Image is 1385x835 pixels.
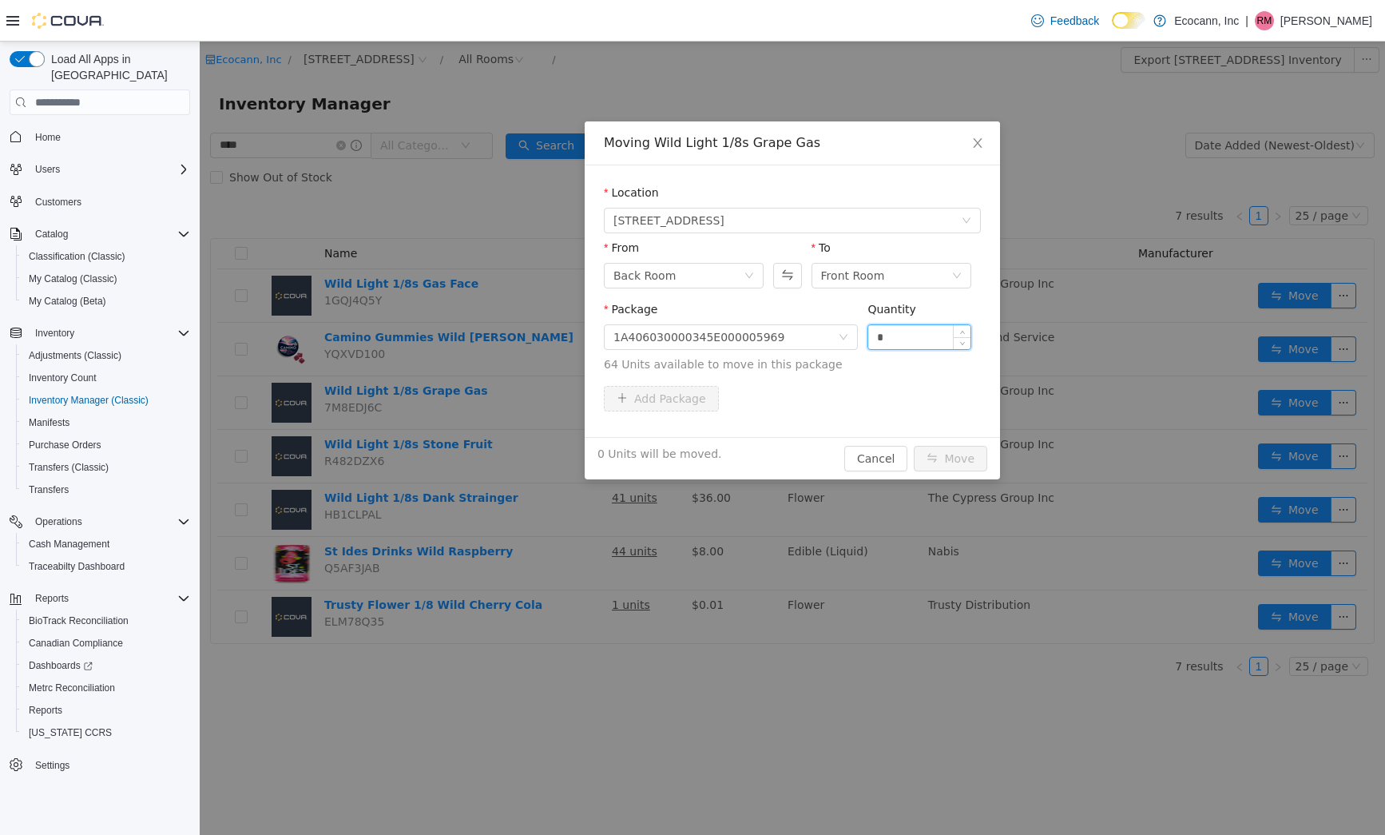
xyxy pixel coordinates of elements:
button: icon: swapMove [714,404,788,430]
i: icon: down [752,229,762,241]
button: Users [3,158,196,181]
label: To [612,200,631,213]
a: Purchase Orders [22,435,108,455]
button: Inventory Count [16,367,196,389]
span: Reports [22,701,190,720]
button: Purchase Orders [16,434,196,456]
a: [US_STATE] CCRS [22,723,118,742]
div: Back Room [414,222,476,246]
span: Reports [29,704,62,717]
button: Inventory [3,322,196,344]
div: Front Room [621,222,685,246]
span: Transfers (Classic) [29,461,109,474]
button: Close [756,80,800,125]
a: Manifests [22,413,76,432]
span: Decrease Value [754,296,771,308]
button: My Catalog (Beta) [16,290,196,312]
span: 64 Units available to move in this package [404,315,781,332]
span: Inventory Manager (Classic) [29,394,149,407]
span: Canadian Compliance [29,637,123,650]
span: My Catalog (Beta) [29,295,106,308]
span: Load All Apps in [GEOGRAPHIC_DATA] [45,51,190,83]
button: Transfers (Classic) [16,456,196,479]
i: icon: down [760,300,765,305]
span: RM [1257,11,1272,30]
button: Cash Management [16,533,196,555]
button: BioTrack Reconciliation [16,610,196,632]
label: From [404,200,439,213]
span: Purchase Orders [29,439,101,451]
button: icon: plusAdd Package [404,344,519,370]
a: Canadian Compliance [22,634,129,653]
span: Manifests [29,416,69,429]
button: Operations [3,511,196,533]
span: Catalog [29,225,190,244]
button: Customers [3,190,196,213]
label: Package [404,261,458,274]
button: Catalog [3,223,196,245]
span: Metrc Reconciliation [29,682,115,694]
span: Increase Value [754,284,771,296]
p: | [1245,11,1248,30]
i: icon: down [639,291,649,302]
div: Moving Wild Light 1/8s Grape Gas [404,93,781,110]
a: Metrc Reconciliation [22,678,121,698]
span: Classification (Classic) [22,247,190,266]
button: Adjustments (Classic) [16,344,196,367]
button: My Catalog (Classic) [16,268,196,290]
button: Reports [3,587,196,610]
a: BioTrack Reconciliation [22,611,135,630]
span: Catalog [35,228,68,241]
span: Inventory Manager (Classic) [22,391,190,410]
span: Purchase Orders [22,435,190,455]
span: Home [35,131,61,144]
div: 1A406030000345E000005969 [414,284,585,308]
a: My Catalog (Beta) [22,292,113,311]
button: Transfers [16,479,196,501]
span: Customers [35,196,81,209]
a: Transfers (Classic) [22,458,115,477]
span: Settings [29,755,190,775]
a: Home [29,128,67,147]
span: 0 Units will be moved. [398,404,522,421]
span: Customers [29,192,190,212]
span: BioTrack Reconciliation [29,614,129,627]
span: Canadian Compliance [22,634,190,653]
div: Ray Markland [1255,11,1274,30]
span: Inventory Count [22,368,190,388]
span: Washington CCRS [22,723,190,742]
span: Traceabilty Dashboard [22,557,190,576]
button: Reports [29,589,75,608]
span: Inventory [35,327,74,340]
a: Cash Management [22,535,116,554]
span: My Catalog (Beta) [22,292,190,311]
span: Metrc Reconciliation [22,678,190,698]
button: Home [3,125,196,148]
span: Operations [29,512,190,531]
button: Swap [573,221,601,247]
button: Catalog [29,225,74,244]
span: Cash Management [22,535,190,554]
span: Dashboards [22,656,190,675]
button: Classification (Classic) [16,245,196,268]
a: Settings [29,756,76,775]
a: Adjustments (Classic) [22,346,128,365]
span: Transfers [22,480,190,499]
span: [US_STATE] CCRS [29,726,112,739]
label: Quantity [668,261,716,274]
a: Reports [22,701,69,720]
input: Dark Mode [1112,12,1145,29]
a: My Catalog (Classic) [22,269,124,288]
button: Settings [3,753,196,777]
button: Operations [29,512,89,531]
span: Inventory Count [29,372,97,384]
span: Transfers (Classic) [22,458,190,477]
a: Feedback [1025,5,1105,37]
span: Adjustments (Classic) [29,349,121,362]
button: Manifests [16,412,196,434]
label: Location [404,145,459,157]
a: Dashboards [22,656,99,675]
i: icon: up [760,288,765,293]
p: [PERSON_NAME] [1280,11,1372,30]
a: Dashboards [16,654,196,677]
